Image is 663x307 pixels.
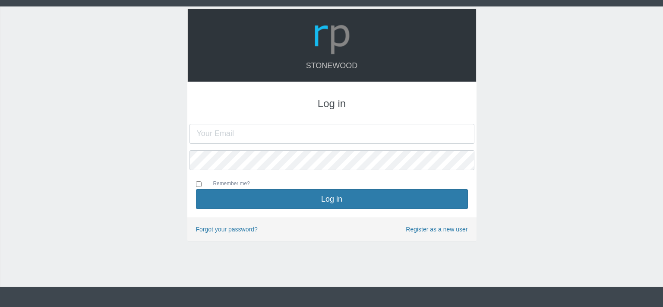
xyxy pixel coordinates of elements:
a: Register as a new user [406,225,467,234]
h4: Stonewood [196,62,467,70]
input: Your Email [189,124,474,144]
input: Remember me? [196,181,202,187]
img: Logo [311,16,353,57]
a: Forgot your password? [196,226,258,233]
button: Log in [196,189,468,209]
h3: Log in [196,98,468,109]
label: Remember me? [205,180,250,189]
